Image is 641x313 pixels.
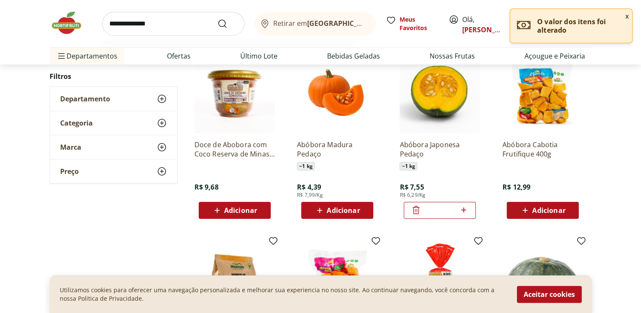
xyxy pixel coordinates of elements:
img: Abóbora Madura Pedaço [297,53,377,133]
a: Meus Favoritos [386,15,438,32]
img: Hortifruti [50,10,92,36]
span: Marca [60,143,81,151]
p: Utilizamos cookies para oferecer uma navegação personalizada e melhorar sua experiencia no nosso ... [60,286,507,303]
span: R$ 7,55 [400,182,424,192]
button: Categoria [50,111,177,135]
img: Abóbora Cabotia Frutifique 400g [502,53,583,133]
a: Último Lote [240,51,277,61]
a: Nossas Frutas [430,51,475,61]
a: Bebidas Geladas [327,51,380,61]
a: Abóbora Japonesa Pedaço [400,140,480,159]
span: R$ 12,99 [502,182,530,192]
a: Abóbora Madura Pedaço [297,140,377,159]
button: Departamento [50,87,177,111]
img: Doce de Abobora com Coco Reserva de Minas 400g [194,53,275,133]
img: Abóbora Japonesa Pedaço [400,53,480,133]
button: Submit Search [217,19,238,29]
span: R$ 6,29/Kg [400,192,425,198]
button: Fechar notificação [622,9,632,23]
a: Açougue e Peixaria [524,51,585,61]
span: Meus Favoritos [400,15,438,32]
span: Adicionar [532,207,565,214]
p: O valor dos itens foi alterado [537,17,625,34]
span: Adicionar [327,207,360,214]
span: Olá, [462,14,500,35]
h2: Filtros [50,68,178,85]
span: Adicionar [224,207,257,214]
span: Retirar em [273,20,367,27]
button: Adicionar [199,202,271,219]
button: Retirar em[GEOGRAPHIC_DATA]/[GEOGRAPHIC_DATA] [255,12,376,36]
button: Marca [50,135,177,159]
span: Categoria [60,119,93,127]
span: ~ 1 kg [400,162,417,170]
a: [PERSON_NAME] [462,25,517,34]
b: [GEOGRAPHIC_DATA]/[GEOGRAPHIC_DATA] [307,19,450,28]
span: R$ 7,99/Kg [297,192,323,198]
a: Ofertas [167,51,191,61]
span: Preço [60,167,79,176]
button: Menu [56,46,67,66]
span: Departamento [60,95,110,103]
a: Abóbora Cabotia Frutifique 400g [502,140,583,159]
button: Preço [50,159,177,183]
a: Doce de Abobora com Coco Reserva de Minas 400g [194,140,275,159]
button: Aceitar cookies [517,286,582,303]
span: Departamentos [56,46,117,66]
span: R$ 9,68 [194,182,219,192]
button: Adicionar [507,202,579,219]
button: Adicionar [301,202,373,219]
span: R$ 4,39 [297,182,321,192]
span: ~ 1 kg [297,162,315,170]
input: search [102,12,244,36]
